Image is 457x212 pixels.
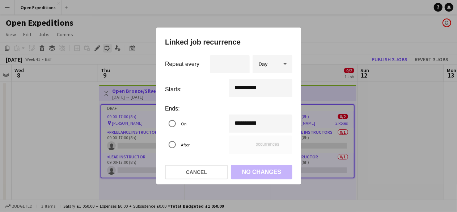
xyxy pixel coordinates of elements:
label: On [179,118,187,129]
label: Ends: [165,106,292,112]
label: Repeat every [165,61,199,67]
button: Cancel [165,165,228,179]
label: After [179,139,190,150]
label: Starts: [165,87,229,92]
h1: Linked job recurrence [165,36,292,48]
span: Day [258,60,267,67]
